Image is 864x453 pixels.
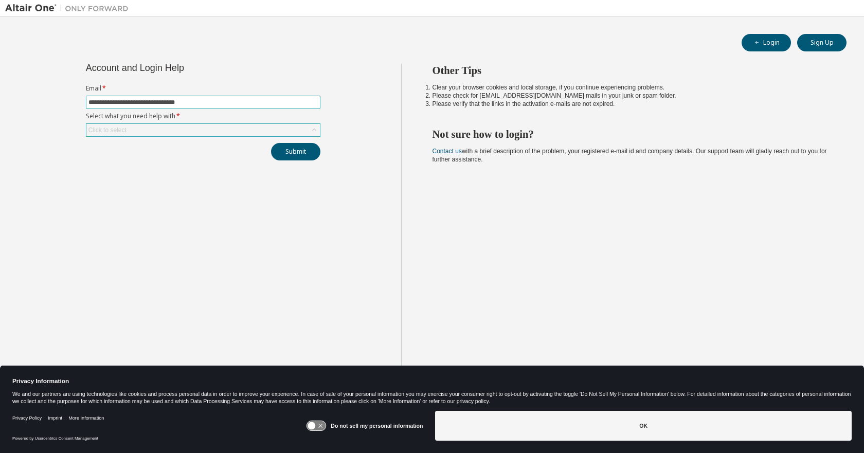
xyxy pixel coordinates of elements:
[433,92,829,100] li: Please check for [EMAIL_ADDRESS][DOMAIN_NAME] mails in your junk or spam folder.
[271,143,320,160] button: Submit
[86,112,320,120] label: Select what you need help with
[86,124,320,136] div: Click to select
[5,3,134,13] img: Altair One
[86,64,274,72] div: Account and Login Help
[433,148,827,163] span: with a brief description of the problem, your registered e-mail id and company details. Our suppo...
[88,126,127,134] div: Click to select
[797,34,847,51] button: Sign Up
[433,128,829,141] h2: Not sure how to login?
[433,83,829,92] li: Clear your browser cookies and local storage, if you continue experiencing problems.
[742,34,791,51] button: Login
[433,100,829,108] li: Please verify that the links in the activation e-mails are not expired.
[86,84,320,93] label: Email
[433,148,462,155] a: Contact us
[433,64,829,77] h2: Other Tips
